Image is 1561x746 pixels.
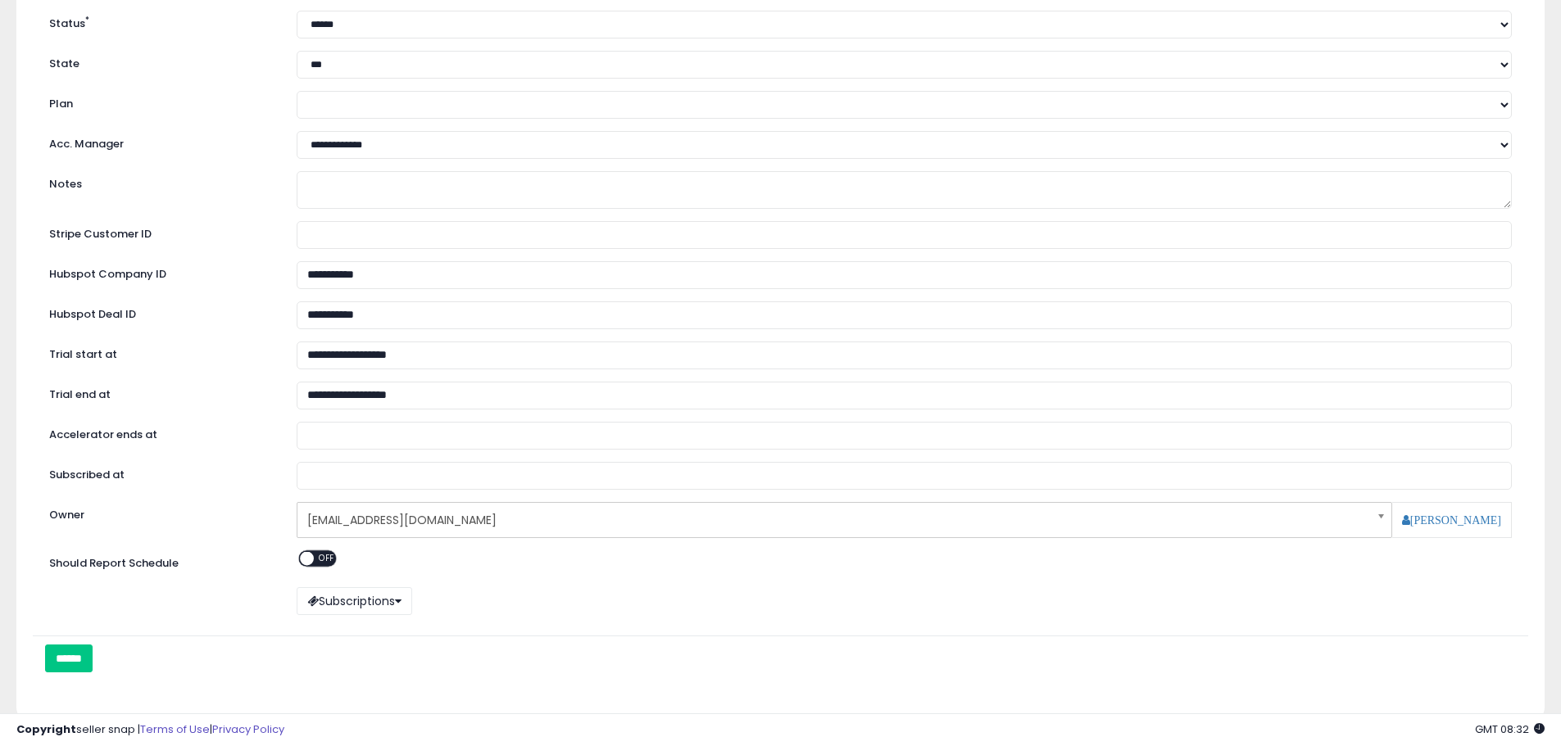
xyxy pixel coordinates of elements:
label: Status [37,11,284,32]
label: Subscribed at [37,462,284,483]
label: Trial start at [37,341,284,363]
label: Hubspot Company ID [37,261,284,283]
label: Hubspot Deal ID [37,301,284,323]
label: Notes [37,171,284,192]
span: [EMAIL_ADDRESS][DOMAIN_NAME] [307,506,1359,534]
div: seller snap | | [16,722,284,738]
span: 2025-10-11 08:32 GMT [1475,721,1545,737]
strong: Copyright [16,721,76,737]
label: Owner [49,508,84,523]
label: Acc. Manager [37,131,284,152]
span: OFF [315,551,341,565]
a: [PERSON_NAME] [1402,514,1501,526]
a: Privacy Policy [212,721,284,737]
label: Accelerator ends at [37,422,284,443]
a: Terms of Use [140,721,210,737]
label: State [37,51,284,72]
label: Stripe Customer ID [37,221,284,242]
label: Should Report Schedule [49,556,179,572]
label: Plan [37,91,284,112]
button: Subscriptions [297,587,412,615]
label: Trial end at [37,382,284,403]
